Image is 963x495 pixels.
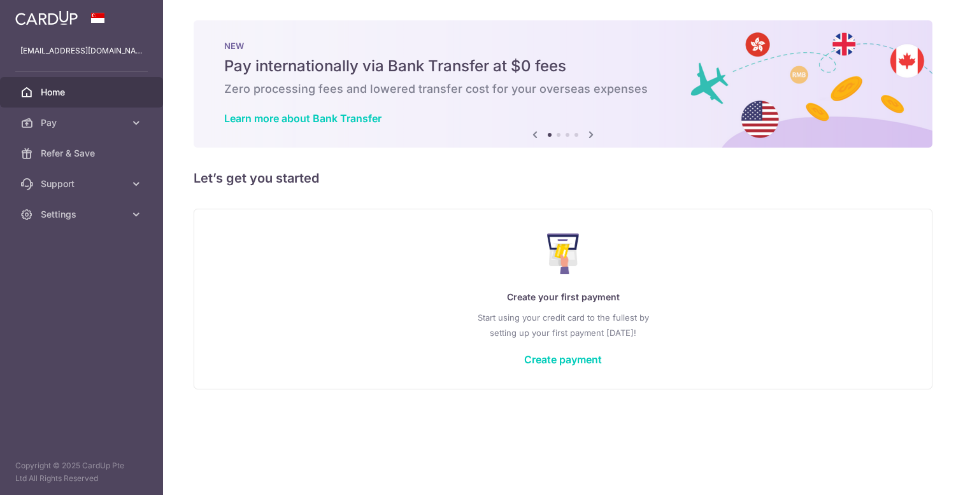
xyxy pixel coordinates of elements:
[41,147,125,160] span: Refer & Save
[20,45,143,57] p: [EMAIL_ADDRESS][DOMAIN_NAME]
[41,178,125,190] span: Support
[15,10,78,25] img: CardUp
[524,353,602,366] a: Create payment
[194,20,932,148] img: Bank transfer banner
[41,86,125,99] span: Home
[224,56,902,76] h5: Pay internationally via Bank Transfer at $0 fees
[220,289,906,305] p: Create your first payment
[224,41,902,51] p: NEW
[224,81,902,97] h6: Zero processing fees and lowered transfer cost for your overseas expenses
[41,116,125,129] span: Pay
[224,112,382,125] a: Learn more about Bank Transfer
[41,208,125,221] span: Settings
[220,310,906,340] p: Start using your credit card to the fullest by setting up your first payment [DATE]!
[194,168,932,188] h5: Let’s get you started
[547,234,580,274] img: Make Payment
